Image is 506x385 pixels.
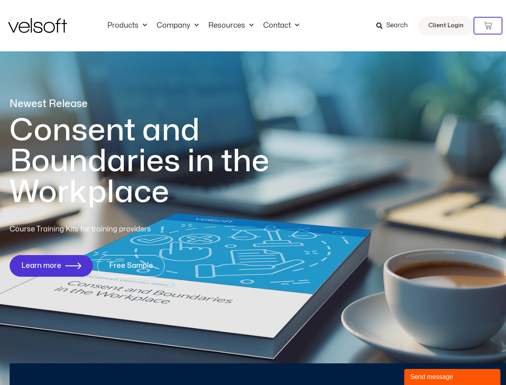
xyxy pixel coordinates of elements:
[10,115,302,208] h1: Consent and Boundaries in the Workplace
[8,18,67,33] img: Velsoft Training Materials
[21,262,61,270] span: Learn more
[376,19,413,32] a: Search
[258,21,304,30] a: ContactMenu Toggle
[418,16,474,35] a: Client Login
[10,255,93,277] a: Learn more
[103,21,152,30] a: ProductsMenu Toggle
[404,367,502,385] iframe: chat widget
[428,20,464,31] span: Client Login
[109,262,153,270] span: Free Sample
[103,21,304,30] nav: Menu
[10,97,302,111] p: Newest Release
[97,255,165,277] a: Free Sample
[386,20,408,31] span: Search
[10,224,209,235] p: Course Training Kits for training providers
[204,21,258,30] a: ResourcesMenu Toggle
[152,21,204,30] a: CompanyMenu Toggle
